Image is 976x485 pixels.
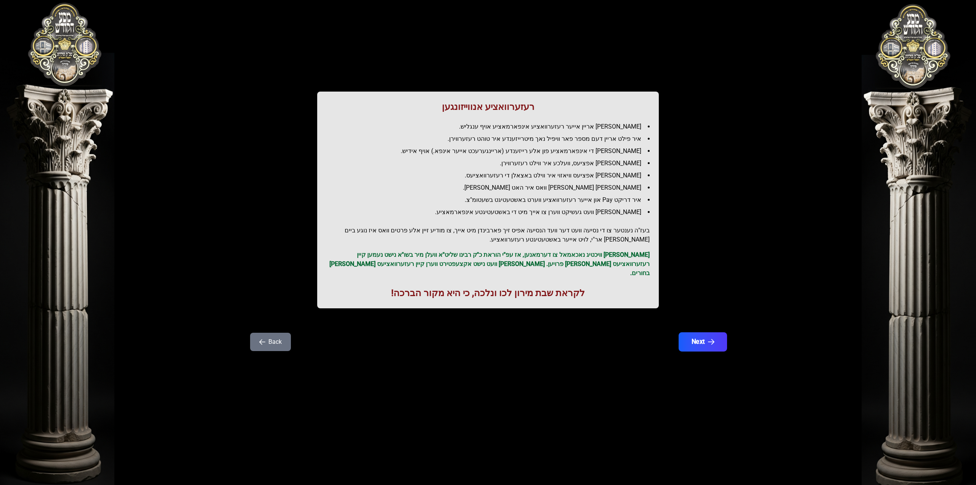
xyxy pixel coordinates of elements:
li: איר דריקט Pay און אייער רעזערוואציע ווערט באשטעטיגט בשעטומ"צ. [332,195,650,205]
li: [PERSON_NAME] אריין אייער רעזערוואציע אינפארמאציע אויף ענגליש. [332,122,650,131]
li: [PERSON_NAME] [PERSON_NAME] וואס איר האט [PERSON_NAME]. [332,183,650,192]
h2: בעז"ה נענטער צו די נסיעה וועט דער וועד הנסיעה אפיס זיך פארבינדן מיט אייך, צו מודיע זיין אלע פרטים... [326,226,650,244]
li: [PERSON_NAME] וועט געשיקט ווערן צו אייך מיט די באשטעטיגטע אינפארמאציע. [332,208,650,217]
li: [PERSON_NAME] אפציעס, וועלכע איר ווילט רעזערווירן. [332,159,650,168]
h1: רעזערוואציע אנווייזונגען [326,101,650,113]
button: Next [679,332,727,351]
li: איר פילט אריין דעם מספר פאר וויפיל נאך מיטרייזענדע איר טוהט רעזערווירן. [332,134,650,143]
li: [PERSON_NAME] די אינפארמאציע פון אלע רייזענדע (אריינגערעכט אייער אינפא.) אויף אידיש. [332,147,650,156]
button: Back [250,333,291,351]
p: [PERSON_NAME] וויכטיג נאכאמאל צו דערמאנען, אז עפ"י הוראת כ"ק רבינו שליט"א וועלן מיר בשו"א נישט נע... [326,250,650,278]
h1: לקראת שבת מירון לכו ונלכה, כי היא מקור הברכה! [326,287,650,299]
li: [PERSON_NAME] אפציעס וויאזוי איר ווילט באצאלן די רעזערוואציעס. [332,171,650,180]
